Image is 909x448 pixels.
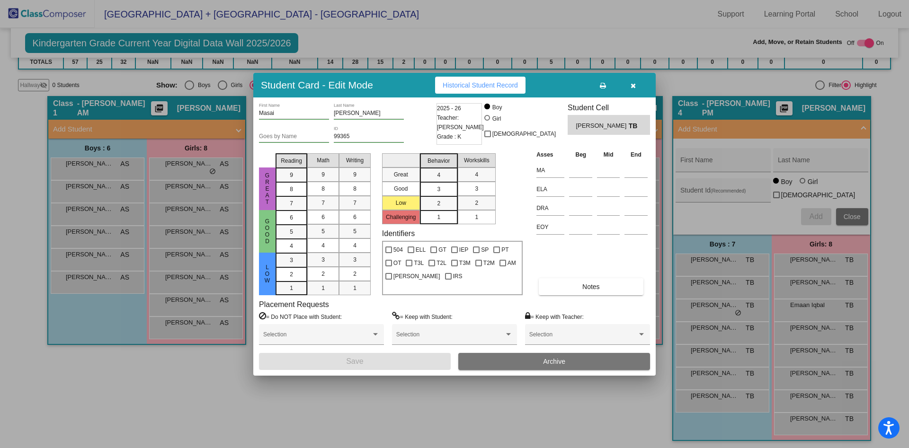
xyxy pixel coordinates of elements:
span: 1 [475,213,478,221]
h3: Student Cell [568,103,650,112]
span: 7 [290,199,293,208]
span: Workskills [464,156,490,165]
span: 2025 - 26 [437,104,461,113]
span: TB [629,121,642,131]
span: 7 [321,199,325,207]
span: [PERSON_NAME] [393,271,440,282]
span: 2 [475,199,478,207]
th: Asses [534,149,567,160]
span: Save [346,357,363,365]
span: Notes [582,283,600,290]
span: 4 [290,242,293,250]
span: 1 [437,213,440,221]
h3: Student Card - Edit Mode [261,79,373,91]
span: T3L [414,257,424,269]
div: Girl [492,114,501,123]
span: 5 [290,228,293,236]
span: [DEMOGRAPHIC_DATA] [492,128,556,140]
label: Identifiers [382,229,415,238]
span: Good [263,218,272,245]
th: Mid [595,149,622,160]
label: = Keep with Student: [392,312,453,321]
span: 6 [353,213,356,221]
span: Math [317,156,330,165]
span: OT [393,257,401,269]
span: 3 [321,255,325,264]
span: 3 [290,256,293,264]
input: assessment [536,201,564,215]
button: Save [259,353,451,370]
button: Historical Student Record [435,77,526,94]
span: 5 [321,227,325,236]
span: IRS [453,271,463,282]
span: 8 [290,185,293,193]
label: Placement Requests [259,300,329,309]
span: Grade : K [437,132,461,141]
span: PT [501,244,508,255]
span: SP [481,244,489,255]
span: 9 [290,171,293,179]
span: 1 [321,284,325,292]
span: GT [438,244,446,255]
label: = Keep with Teacher: [525,312,584,321]
span: T2L [437,257,446,269]
span: 8 [353,184,356,193]
span: 3 [475,184,478,193]
span: T2M [483,257,495,269]
span: T3M [459,257,471,269]
span: Low [263,264,272,284]
span: Teacher: [PERSON_NAME] [437,113,484,132]
input: goes by name [259,133,329,140]
span: 1 [290,284,293,292]
span: 6 [321,213,325,221]
span: 6 [290,213,293,222]
span: 4 [437,171,440,179]
span: Writing [346,156,364,165]
span: 4 [353,241,356,250]
input: assessment [536,182,564,196]
span: 504 [393,244,403,255]
th: End [622,149,650,160]
span: 4 [321,241,325,250]
th: Beg [567,149,595,160]
span: Archive [543,358,565,365]
span: 3 [437,185,440,193]
span: IEP [459,244,468,255]
div: Boy [492,103,502,112]
span: 1 [353,284,356,292]
span: Reading [281,157,302,165]
span: [PERSON_NAME] [576,121,628,131]
span: 3 [353,255,356,264]
span: Behavior [428,157,450,165]
span: Historical Student Record [443,81,518,89]
input: assessment [536,220,564,234]
span: 7 [353,199,356,207]
input: Enter ID [334,133,404,140]
span: 8 [321,184,325,193]
button: Notes [539,278,643,295]
span: 2 [353,270,356,278]
span: 2 [321,270,325,278]
span: 2 [437,199,440,208]
span: 2 [290,270,293,279]
span: ELL [416,244,426,255]
input: assessment [536,163,564,177]
span: 9 [321,170,325,179]
span: 5 [353,227,356,236]
span: 9 [353,170,356,179]
span: AM [508,257,516,269]
label: = Do NOT Place with Student: [259,312,342,321]
span: 4 [475,170,478,179]
button: Archive [458,353,650,370]
span: Great [263,172,272,205]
